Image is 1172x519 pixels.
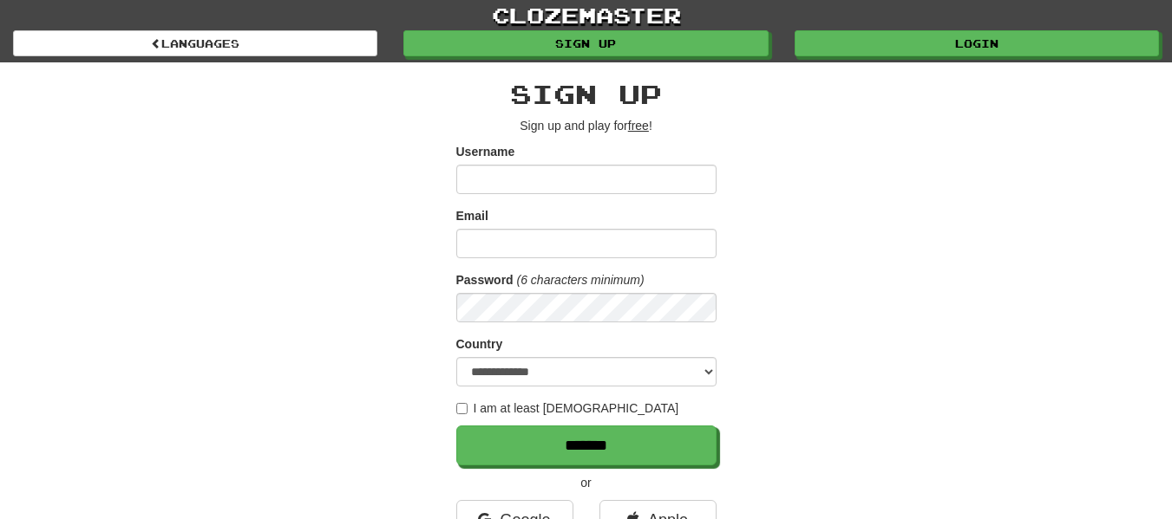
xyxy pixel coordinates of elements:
[403,30,768,56] a: Sign up
[456,143,515,160] label: Username
[456,271,514,289] label: Password
[517,273,645,287] em: (6 characters minimum)
[456,335,503,353] label: Country
[456,403,468,414] input: I am at least [DEMOGRAPHIC_DATA]
[628,119,649,133] u: free
[456,399,679,417] label: I am at least [DEMOGRAPHIC_DATA]
[795,30,1159,56] a: Login
[456,80,717,108] h2: Sign up
[13,30,377,56] a: Languages
[456,207,488,224] label: Email
[456,474,717,491] p: or
[456,117,717,134] p: Sign up and play for !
